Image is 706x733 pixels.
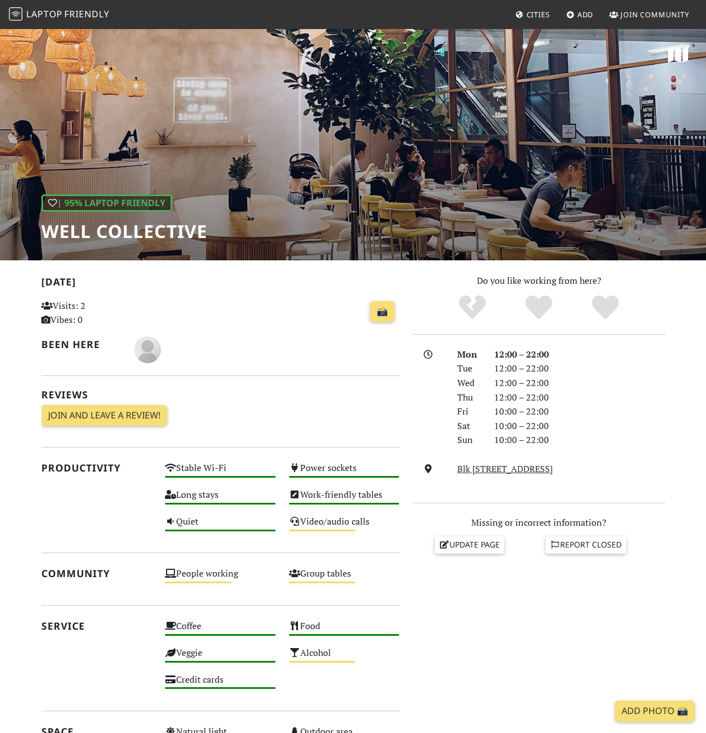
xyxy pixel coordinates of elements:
span: Add [577,9,594,20]
a: Add Photo 📸 [615,701,695,722]
div: People working [158,565,282,592]
div: 10:00 – 22:00 [487,433,672,448]
a: Add [562,4,598,25]
div: 12:00 – 22:00 [487,361,672,376]
h2: Productivity [41,462,152,474]
div: Wed [451,376,487,391]
p: Missing or incorrect information? [413,516,665,530]
div: 10:00 – 22:00 [487,404,672,419]
span: Laptop [26,8,63,20]
div: Group tables [282,565,406,592]
p: Visits: 2 Vibes: 0 [41,299,152,327]
h2: Reviews [41,389,400,401]
h2: [DATE] [41,276,400,292]
a: Join Community [605,4,694,25]
div: Work-friendly tables [282,487,406,513]
div: Quiet [158,513,282,540]
div: Food [282,618,406,645]
a: LaptopFriendly LaptopFriendly [9,5,110,25]
span: Cities [527,9,550,20]
div: No [439,294,506,322]
h2: Been here [41,339,121,350]
a: Blk [STREET_ADDRESS] [457,463,553,475]
div: 12:00 – 22:00 [487,376,672,391]
div: Alcohol [282,645,406,672]
div: Sat [451,419,487,434]
div: Tue [451,361,487,376]
div: Long stays [158,487,282,513]
span: C.R [134,342,161,355]
img: blank-535327c66bd565773addf3077783bbfce4b00ec00e9fd257753287c682c7fa38.png [134,336,161,363]
a: Cities [511,4,555,25]
div: Credit cards [158,672,282,698]
div: Veggie [158,645,282,672]
div: Power sockets [282,460,406,487]
p: Do you like working from here? [413,274,665,288]
span: Friendly [64,8,109,20]
div: Yes [506,294,572,322]
div: 12:00 – 22:00 [487,391,672,405]
div: Coffee [158,618,282,645]
div: Mon [451,348,487,362]
div: Definitely! [572,294,638,322]
div: Sun [451,433,487,448]
div: Fri [451,404,487,419]
div: | 95% Laptop Friendly [41,194,172,212]
img: LaptopFriendly [9,7,22,21]
a: Report closed [546,536,626,553]
div: 12:00 – 22:00 [487,348,672,362]
h2: Service [41,620,152,632]
div: 10:00 – 22:00 [487,419,672,434]
h2: Community [41,568,152,579]
div: Thu [451,391,487,405]
a: Join and leave a review! [41,405,167,426]
div: Video/audio calls [282,513,406,540]
a: Update page [435,536,504,553]
a: 📸 [370,301,395,322]
div: Stable Wi-Fi [158,460,282,487]
h1: Well Collective [41,221,207,242]
span: Join Community [620,9,689,20]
